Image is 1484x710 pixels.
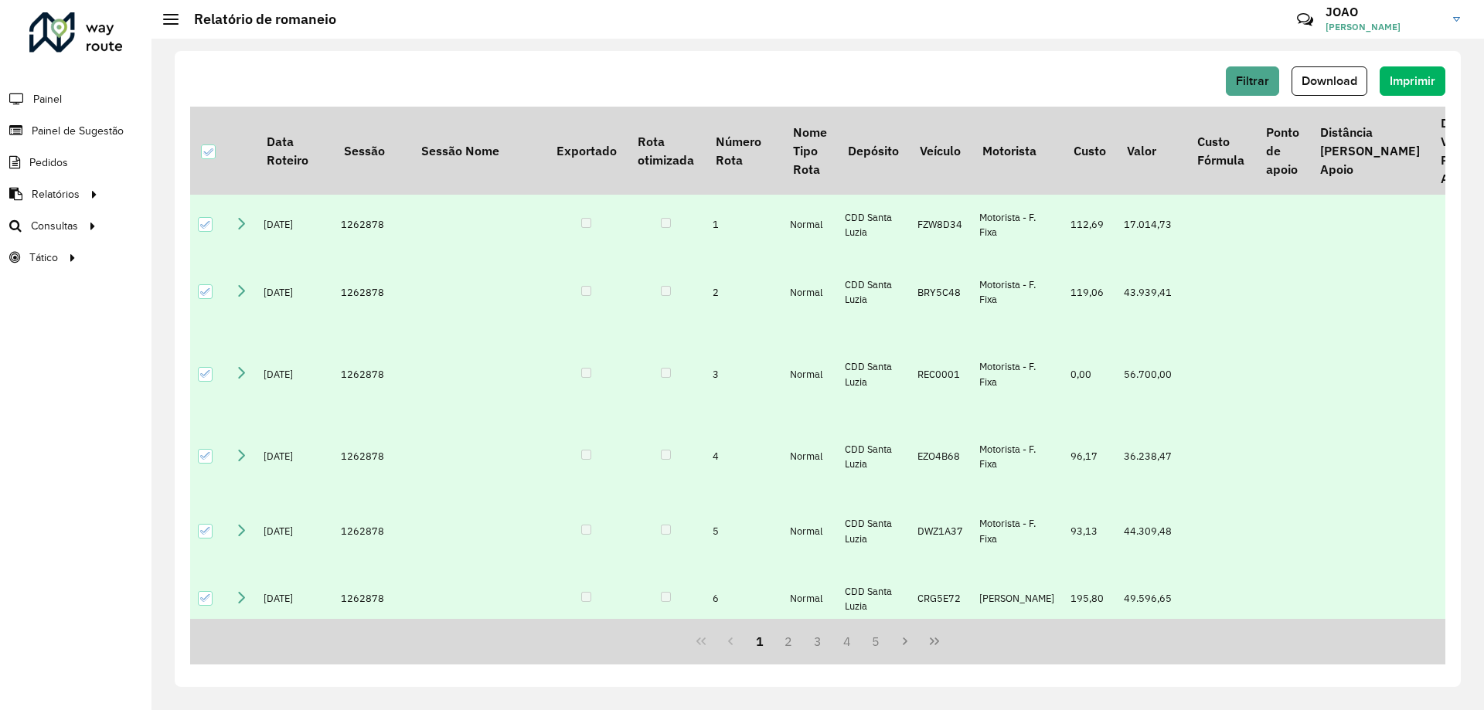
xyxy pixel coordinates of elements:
[774,627,803,656] button: 2
[1380,66,1445,96] button: Imprimir
[837,330,909,420] td: CDD Santa Luzia
[910,195,972,255] td: FZW8D34
[1063,255,1116,330] td: 119,06
[627,107,704,195] th: Rota otimizada
[1288,3,1322,36] a: Contato Rápido
[782,255,837,330] td: Normal
[1326,20,1441,34] span: [PERSON_NAME]
[1326,5,1441,19] h3: JOAO
[972,107,1063,195] th: Motorista
[972,420,1063,494] td: Motorista - F. Fixa
[1063,330,1116,420] td: 0,00
[782,494,837,569] td: Normal
[256,107,333,195] th: Data Roteiro
[782,195,837,255] td: Normal
[803,627,832,656] button: 3
[1302,74,1357,87] span: Download
[333,255,410,330] td: 1262878
[32,186,80,202] span: Relatórios
[1063,107,1116,195] th: Custo
[862,627,891,656] button: 5
[1116,330,1186,420] td: 56.700,00
[890,627,920,656] button: Next Page
[29,250,58,266] span: Tático
[972,330,1063,420] td: Motorista - F. Fixa
[705,255,782,330] td: 2
[333,494,410,569] td: 1262878
[705,569,782,629] td: 6
[256,420,333,494] td: [DATE]
[546,107,627,195] th: Exportado
[972,195,1063,255] td: Motorista - F. Fixa
[1116,494,1186,569] td: 44.309,48
[1063,569,1116,629] td: 195,80
[705,420,782,494] td: 4
[782,330,837,420] td: Normal
[333,330,410,420] td: 1262878
[1063,494,1116,569] td: 93,13
[333,195,410,255] td: 1262878
[837,255,909,330] td: CDD Santa Luzia
[333,420,410,494] td: 1262878
[1116,255,1186,330] td: 43.939,41
[333,569,410,629] td: 1262878
[837,107,909,195] th: Depósito
[1116,420,1186,494] td: 36.238,47
[910,494,972,569] td: DWZ1A37
[1063,420,1116,494] td: 96,17
[972,255,1063,330] td: Motorista - F. Fixa
[910,420,972,494] td: EZO4B68
[782,107,837,195] th: Nome Tipo Rota
[1116,569,1186,629] td: 49.596,65
[410,107,546,195] th: Sessão Nome
[972,569,1063,629] td: [PERSON_NAME]
[705,107,782,195] th: Número Rota
[256,494,333,569] td: [DATE]
[837,494,909,569] td: CDD Santa Luzia
[910,569,972,629] td: CRG5E72
[705,195,782,255] td: 1
[179,11,336,28] h2: Relatório de romaneio
[256,330,333,420] td: [DATE]
[832,627,862,656] button: 4
[1186,107,1254,195] th: Custo Fórmula
[972,494,1063,569] td: Motorista - F. Fixa
[32,123,124,139] span: Painel de Sugestão
[1063,195,1116,255] td: 112,69
[837,569,909,629] td: CDD Santa Luzia
[256,569,333,629] td: [DATE]
[782,569,837,629] td: Normal
[1292,66,1367,96] button: Download
[29,155,68,171] span: Pedidos
[1255,107,1309,195] th: Ponto de apoio
[1390,74,1435,87] span: Imprimir
[31,218,78,234] span: Consultas
[1309,107,1430,195] th: Distância [PERSON_NAME] Apoio
[256,255,333,330] td: [DATE]
[705,330,782,420] td: 3
[910,255,972,330] td: BRY5C48
[745,627,774,656] button: 1
[1116,107,1186,195] th: Valor
[1226,66,1279,96] button: Filtrar
[837,420,909,494] td: CDD Santa Luzia
[782,420,837,494] td: Normal
[256,195,333,255] td: [DATE]
[705,494,782,569] td: 5
[910,107,972,195] th: Veículo
[33,91,62,107] span: Painel
[333,107,410,195] th: Sessão
[910,330,972,420] td: REC0001
[1116,195,1186,255] td: 17.014,73
[837,195,909,255] td: CDD Santa Luzia
[1236,74,1269,87] span: Filtrar
[920,627,949,656] button: Last Page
